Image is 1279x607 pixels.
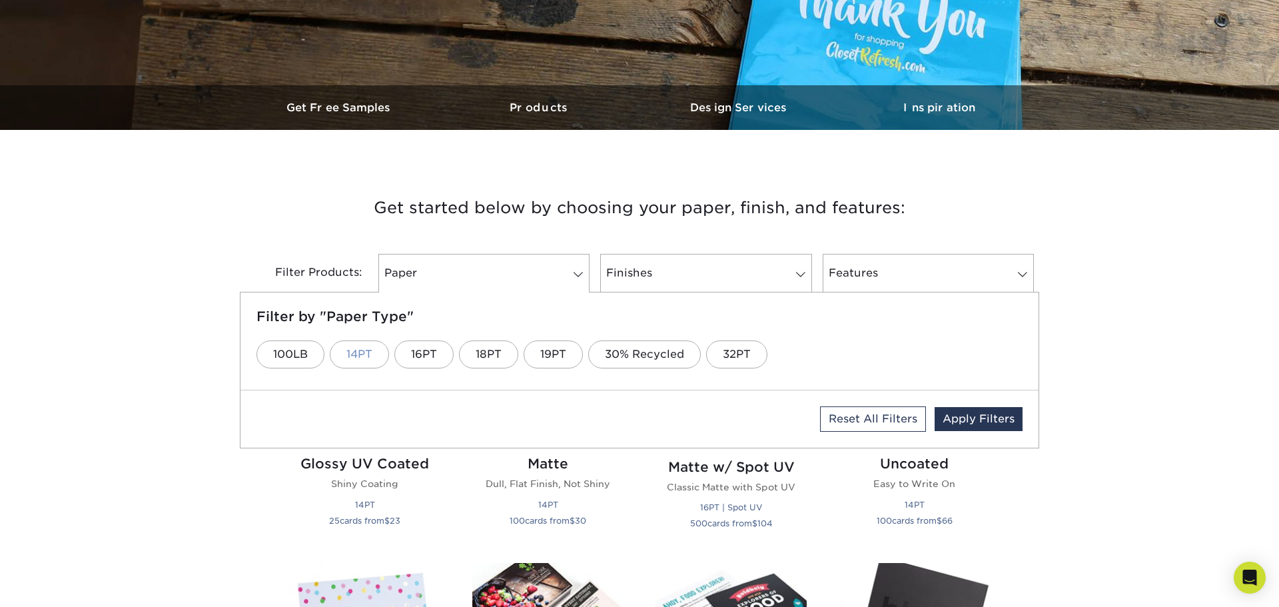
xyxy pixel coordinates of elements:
small: cards from [690,518,773,528]
a: 30% Recycled [588,340,701,368]
span: 66 [942,516,953,526]
a: 18PT [459,340,518,368]
h2: Matte w/ Spot UV [655,459,807,475]
h2: Matte [472,456,624,472]
div: Filter Products: [240,254,373,293]
a: Reset All Filters [820,406,926,432]
small: 14PT [538,500,558,510]
a: Inspiration [839,85,1039,130]
span: $ [570,516,575,526]
span: $ [752,518,757,528]
a: 100LB [256,340,324,368]
a: 14PT [330,340,389,368]
a: 32PT [706,340,767,368]
small: cards from [510,516,586,526]
h3: Design Services [639,101,839,114]
span: $ [384,516,390,526]
a: Features [823,254,1034,293]
span: 100 [510,516,525,526]
h3: Products [440,101,639,114]
small: 14PT [355,500,375,510]
small: 16PT | Spot UV [700,502,762,512]
h2: Glossy UV Coated [289,456,440,472]
h3: Get Free Samples [240,101,440,114]
p: Dull, Flat Finish, Not Shiny [472,477,624,490]
span: 500 [690,518,707,528]
small: cards from [877,516,953,526]
a: Get Free Samples [240,85,440,130]
span: $ [937,516,942,526]
p: Classic Matte with Spot UV [655,480,807,494]
a: 19PT [524,340,583,368]
h3: Get started below by choosing your paper, finish, and features: [250,178,1029,238]
h3: Inspiration [839,101,1039,114]
h5: Filter by "Paper Type" [256,308,1023,324]
h2: Uncoated [839,456,990,472]
small: cards from [329,516,400,526]
span: 100 [877,516,892,526]
p: Easy to Write On [839,477,990,490]
a: Apply Filters [935,407,1023,431]
div: Open Intercom Messenger [1234,562,1266,594]
span: 104 [757,518,773,528]
small: 14PT [905,500,925,510]
a: Finishes [600,254,811,293]
p: Shiny Coating [289,477,440,490]
span: 23 [390,516,400,526]
a: 16PT [394,340,454,368]
a: Design Services [639,85,839,130]
a: Products [440,85,639,130]
a: Paper [378,254,590,293]
span: 30 [575,516,586,526]
span: 25 [329,516,340,526]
